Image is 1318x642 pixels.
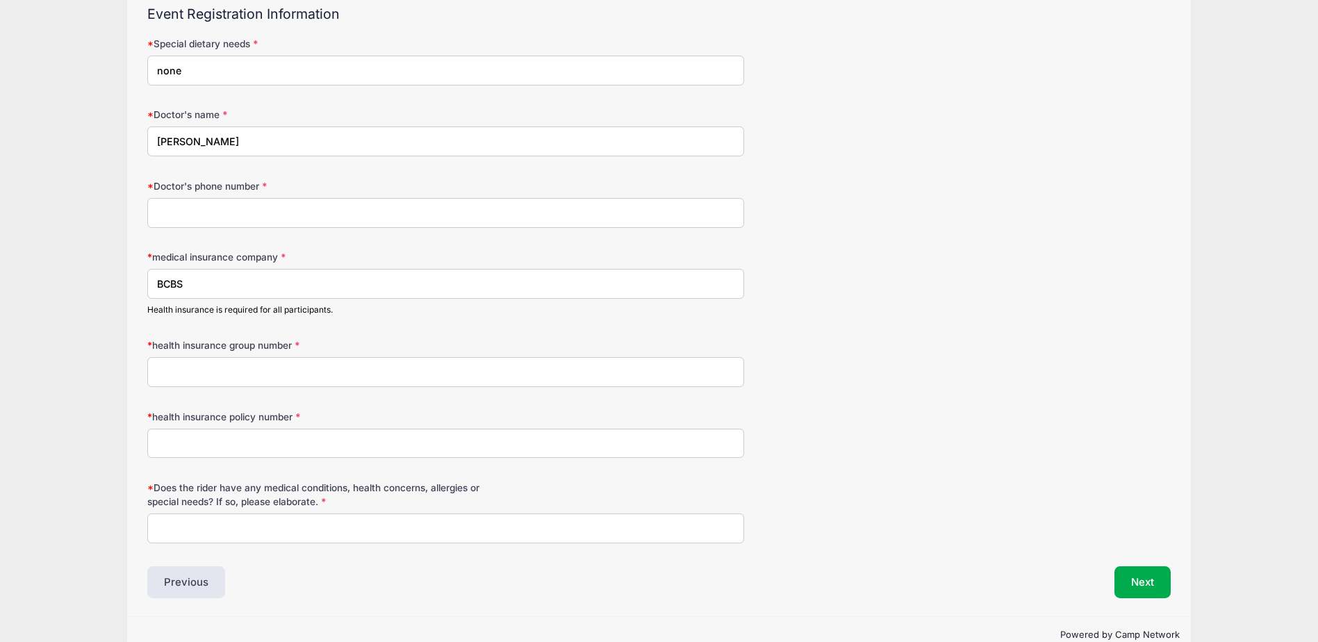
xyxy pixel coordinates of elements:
[147,179,488,193] label: Doctor's phone number
[147,304,744,316] div: Health insurance is required for all participants.
[147,338,488,352] label: health insurance group number
[1114,566,1171,598] button: Next
[147,6,1170,22] h2: Event Registration Information
[138,628,1179,642] p: Powered by Camp Network
[147,481,488,509] label: Does the rider have any medical conditions, health concerns, allergies or special needs? If so, p...
[147,566,225,598] button: Previous
[147,250,488,264] label: medical insurance company
[147,37,488,51] label: Special dietary needs
[147,410,488,424] label: health insurance policy number
[147,108,488,122] label: Doctor's name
